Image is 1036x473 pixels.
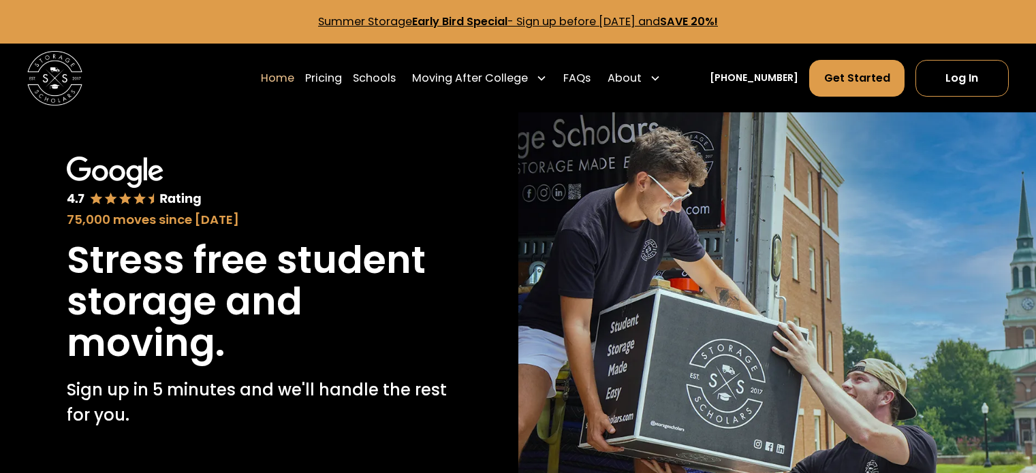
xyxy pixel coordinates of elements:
img: Google 4.7 star rating [67,157,201,208]
div: About [602,59,666,97]
div: 75,000 moves since [DATE] [67,210,451,229]
div: Moving After College [407,59,552,97]
img: Storage Scholars main logo [27,51,82,106]
a: FAQs [563,59,591,97]
div: About [608,70,642,86]
p: Sign up in 5 minutes and we'll handle the rest for you. [67,378,451,427]
strong: Early Bird Special [412,14,507,29]
a: Pricing [305,59,342,97]
strong: SAVE 20%! [660,14,718,29]
a: Summer StorageEarly Bird Special- Sign up before [DATE] andSAVE 20%! [318,14,718,29]
h1: Stress free student storage and moving. [67,240,451,364]
a: Get Started [809,60,904,97]
a: Schools [353,59,396,97]
a: home [27,51,82,106]
a: Log In [915,60,1009,97]
a: Home [261,59,294,97]
a: [PHONE_NUMBER] [710,71,798,85]
div: Moving After College [412,70,528,86]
